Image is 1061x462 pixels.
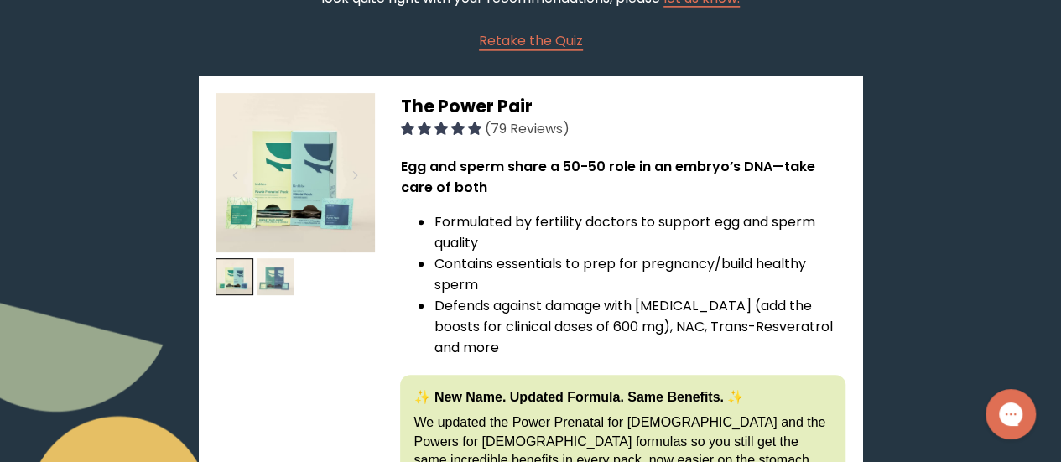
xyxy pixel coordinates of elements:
strong: ✨ New Name. Updated Formula. Same Benefits. ✨ [413,390,744,404]
li: Formulated by fertility doctors to support egg and sperm quality [434,211,845,253]
span: Retake the Quiz [479,31,583,50]
img: thumbnail image [257,258,294,296]
iframe: Gorgias live chat messenger [977,383,1044,445]
a: Retake the Quiz [479,30,583,51]
span: (79 Reviews) [484,119,569,138]
img: thumbnail image [216,258,253,296]
li: Defends against damage with [MEDICAL_DATA] (add the boosts for clinical doses of 600 mg), NAC, Tr... [434,295,845,358]
span: The Power Pair [400,94,532,118]
span: 4.92 stars [400,119,484,138]
li: Contains essentials to prep for pregnancy/build healthy sperm [434,253,845,295]
img: thumbnail image [216,93,375,252]
strong: Egg and sperm share a 50-50 role in an embryo’s DNA—take care of both [400,157,814,197]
